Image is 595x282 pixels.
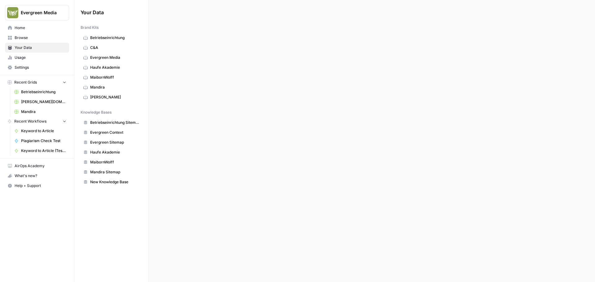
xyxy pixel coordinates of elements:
span: MaibornWolff [90,75,139,80]
a: Browse [5,33,69,43]
a: Mandira [11,107,69,117]
span: Betriebseinrichtung [21,89,66,95]
a: Usage [5,53,69,63]
a: MaibornWolff [81,72,142,82]
a: Evergreen Context [81,128,142,137]
button: What's new? [5,171,69,181]
span: Keyword to Article [21,128,66,134]
span: Help + Support [15,183,66,189]
a: Betriebseinrichtung Sitemap [81,118,142,128]
span: Settings [15,65,66,70]
button: Recent Grids [5,78,69,87]
a: Haufe Akademie [81,147,142,157]
button: Workspace: Evergreen Media [5,5,69,20]
a: C&A [81,43,142,53]
span: Plagiarism Check Test [21,138,66,144]
a: Evergreen Sitemap [81,137,142,147]
span: Mandira [90,85,139,90]
a: [PERSON_NAME][DOMAIN_NAME] - Ratgeber [11,97,69,107]
span: Recent Workflows [14,119,46,124]
span: Usage [15,55,66,60]
a: MaibornWolff [81,157,142,167]
span: AirOps Academy [15,163,66,169]
a: Plagiarism Check Test [11,136,69,146]
a: Your Data [5,43,69,53]
span: Haufe Akademie [90,150,139,155]
span: Recent Grids [14,80,37,85]
span: C&A [90,45,139,50]
span: Betriebseinrichtung [90,35,139,41]
span: Haufe Akademie [90,65,139,70]
a: Keyword to Article (Testversion Silja) [11,146,69,156]
button: Recent Workflows [5,117,69,126]
span: MaibornWolff [90,159,139,165]
span: Mandira [21,109,66,115]
a: Home [5,23,69,33]
span: Evergreen Media [21,10,58,16]
span: Keyword to Article (Testversion Silja) [21,148,66,154]
a: AirOps Academy [5,161,69,171]
span: Home [15,25,66,31]
a: Betriebseinrichtung [81,33,142,43]
a: Haufe Akademie [81,63,142,72]
span: Evergreen Sitemap [90,140,139,145]
a: Evergreen Media [81,53,142,63]
button: Help + Support [5,181,69,191]
a: New Knowledge Base [81,177,142,187]
span: [PERSON_NAME][DOMAIN_NAME] - Ratgeber [21,99,66,105]
span: Your Data [81,9,135,16]
span: Evergreen Context [90,130,139,135]
span: Mandira Sitemap [90,169,139,175]
a: Mandira Sitemap [81,167,142,177]
a: Keyword to Article [11,126,69,136]
span: Evergreen Media [90,55,139,60]
a: Mandira [81,82,142,92]
span: [PERSON_NAME] [90,94,139,100]
a: [PERSON_NAME] [81,92,142,102]
span: New Knowledge Base [90,179,139,185]
span: Browse [15,35,66,41]
span: Betriebseinrichtung Sitemap [90,120,139,125]
span: Brand Kits [81,25,99,30]
span: Knowledge Bases [81,110,112,115]
a: Settings [5,63,69,72]
a: Betriebseinrichtung [11,87,69,97]
img: Evergreen Media Logo [7,7,18,18]
span: Your Data [15,45,66,50]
